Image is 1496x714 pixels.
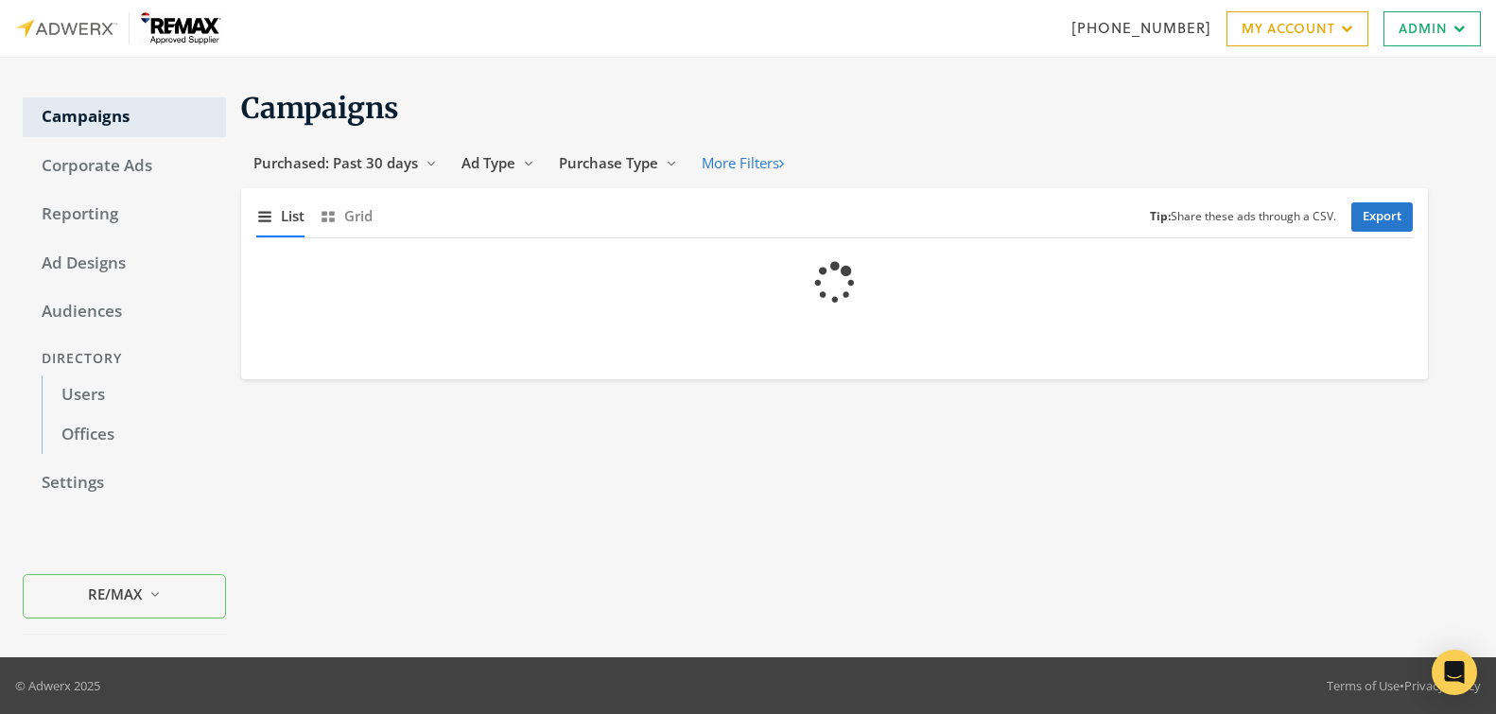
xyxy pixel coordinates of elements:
[42,375,226,415] a: Users
[1226,11,1368,46] a: My Account
[23,292,226,332] a: Audiences
[23,147,226,186] a: Corporate Ads
[461,153,515,172] span: Ad Type
[23,195,226,235] a: Reporting
[256,196,304,236] button: List
[344,205,373,227] span: Grid
[253,153,418,172] span: Purchased: Past 30 days
[449,146,547,181] button: Ad Type
[88,583,142,605] span: RE/MAX
[15,676,100,695] p: © Adwerx 2025
[1150,208,1336,226] small: Share these ads through a CSV.
[1432,650,1477,695] div: Open Intercom Messenger
[15,12,223,44] img: Adwerx
[1383,11,1481,46] a: Admin
[689,146,796,181] button: More Filters
[241,146,449,181] button: Purchased: Past 30 days
[1150,208,1171,224] b: Tip:
[23,97,226,137] a: Campaigns
[1071,18,1211,38] a: [PHONE_NUMBER]
[1404,677,1481,694] a: Privacy Policy
[547,146,689,181] button: Purchase Type
[1327,677,1400,694] a: Terms of Use
[1327,676,1481,695] div: •
[241,90,399,126] span: Campaigns
[320,196,373,236] button: Grid
[23,574,226,618] button: RE/MAX
[42,415,226,455] a: Offices
[1351,202,1413,232] a: Export
[23,244,226,284] a: Ad Designs
[559,153,658,172] span: Purchase Type
[23,463,226,503] a: Settings
[281,205,304,227] span: List
[23,341,226,376] div: Directory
